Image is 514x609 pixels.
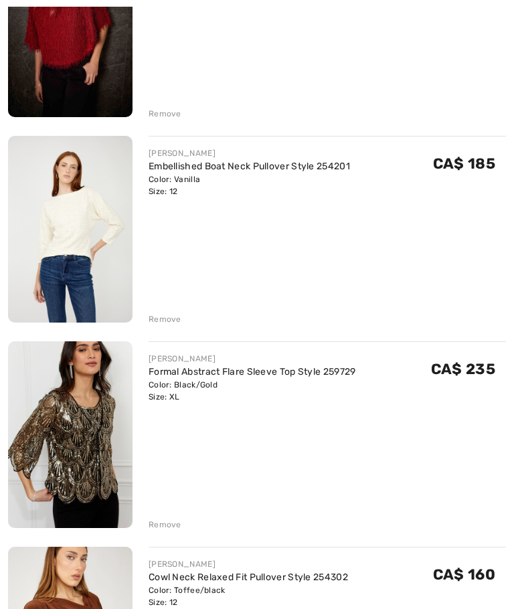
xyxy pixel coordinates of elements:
span: CA$ 185 [433,155,495,173]
div: [PERSON_NAME] [149,558,348,570]
div: Remove [149,519,181,531]
div: Remove [149,108,181,120]
div: Color: Black/Gold Size: XL [149,379,356,403]
a: Formal Abstract Flare Sleeve Top Style 259729 [149,366,356,377]
img: Formal Abstract Flare Sleeve Top Style 259729 [8,341,133,528]
a: Embellished Boat Neck Pullover Style 254201 [149,161,350,172]
div: Color: Toffee/black Size: 12 [149,584,348,608]
div: Remove [149,313,181,325]
span: CA$ 235 [431,360,495,378]
img: Embellished Boat Neck Pullover Style 254201 [8,136,133,323]
div: Color: Vanilla Size: 12 [149,173,350,197]
span: CA$ 160 [433,565,495,584]
a: Cowl Neck Relaxed Fit Pullover Style 254302 [149,572,348,583]
div: [PERSON_NAME] [149,147,350,159]
div: [PERSON_NAME] [149,353,356,365]
span: Chat [33,9,60,21]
